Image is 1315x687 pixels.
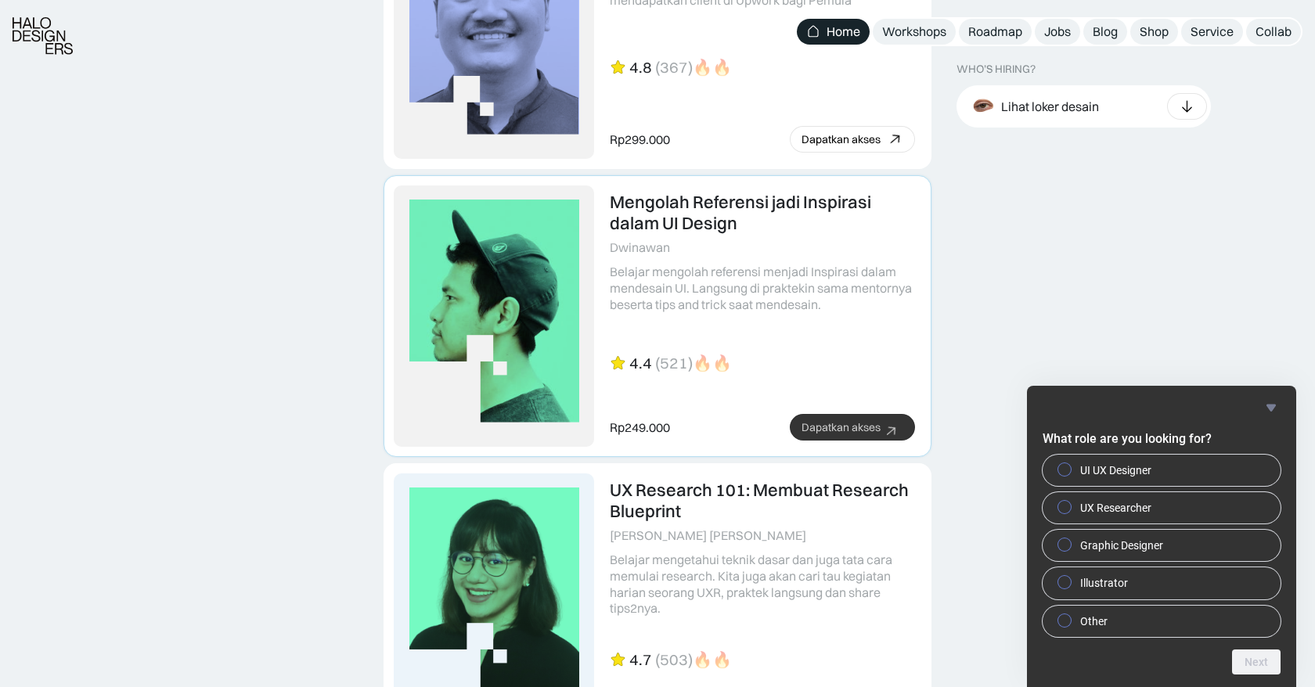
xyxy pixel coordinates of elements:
[827,23,860,40] div: Home
[1140,23,1169,40] div: Shop
[1080,500,1151,516] span: UX Researcher
[1232,649,1281,674] button: Next question
[1262,398,1281,417] button: Hide survey
[1044,23,1071,40] div: Jobs
[1256,23,1292,40] div: Collab
[802,421,881,434] div: Dapatkan akses
[797,19,870,45] a: Home
[610,419,670,436] div: Rp249.000
[968,23,1022,40] div: Roadmap
[1181,19,1243,45] a: Service
[1083,19,1127,45] a: Blog
[610,131,670,148] div: Rp299.000
[802,133,881,146] div: Dapatkan akses
[1093,23,1118,40] div: Blog
[957,63,1036,76] div: WHO’S HIRING?
[873,19,956,45] a: Workshops
[882,23,946,40] div: Workshops
[1080,462,1151,478] span: UI UX Designer
[1035,19,1080,45] a: Jobs
[1043,455,1281,637] div: What role are you looking for?
[1080,575,1128,591] span: Illustrator
[1080,538,1163,553] span: Graphic Designer
[1043,430,1281,448] h2: What role are you looking for?
[1246,19,1301,45] a: Collab
[959,19,1032,45] a: Roadmap
[790,414,915,441] a: Dapatkan akses
[1043,398,1281,674] div: What role are you looking for?
[1080,613,1108,629] span: Other
[1001,98,1099,114] div: Lihat loker desain
[1130,19,1178,45] a: Shop
[790,126,915,153] a: Dapatkan akses
[1191,23,1234,40] div: Service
